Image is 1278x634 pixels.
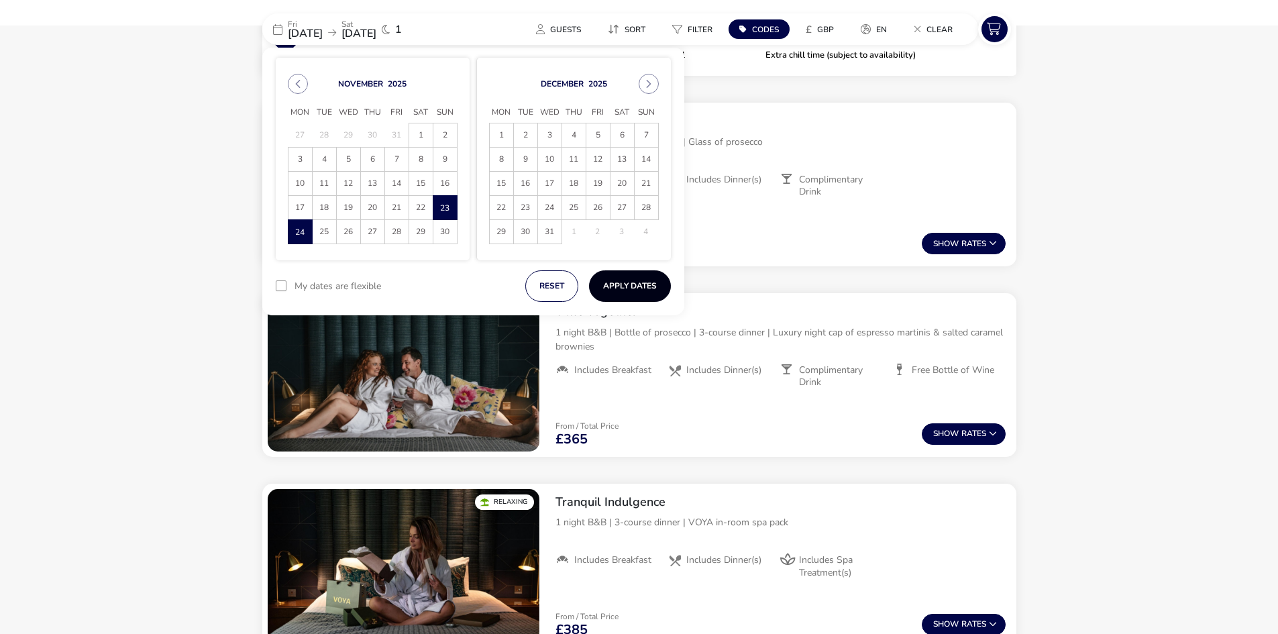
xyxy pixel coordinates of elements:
span: 17 [288,196,312,219]
td: 16 [433,172,457,196]
button: en [850,19,898,39]
span: 8 [409,148,433,171]
td: 8 [489,148,513,172]
td: 4 [312,148,336,172]
button: reset [525,270,578,302]
button: Sort [597,19,656,39]
td: 10 [288,172,312,196]
label: My dates are flexible [295,282,381,291]
td: 30 [360,123,384,148]
td: 24 [288,220,312,244]
td: 4 [562,123,586,148]
td: 30 [433,220,457,244]
div: Time Together1 night B&B | Bottle of prosecco | 3-course dinner | Luxury night cap of espresso ma... [545,293,1016,399]
span: Fri [586,103,610,123]
span: 23 [434,197,456,220]
span: 12 [586,148,610,171]
td: 16 [513,172,537,196]
td: 27 [288,123,312,148]
td: 6 [360,148,384,172]
td: 7 [634,123,658,148]
span: Sat [409,103,433,123]
td: 8 [409,148,433,172]
span: 12 [337,172,360,195]
td: 30 [513,220,537,244]
swiper-slide: 1 / 1 [268,299,539,452]
span: [DATE] [341,26,376,41]
td: 22 [409,196,433,220]
p: Preferential Check-in [765,36,979,46]
span: 28 [635,196,658,219]
td: 31 [384,123,409,148]
td: 3 [288,148,312,172]
button: Choose Month [338,78,383,89]
td: 11 [562,148,586,172]
p: 1 night B&B | 3-course dinner | Glass of prosecco [555,135,1006,149]
span: [DATE] [288,26,323,41]
td: 28 [312,123,336,148]
button: Previous Month [288,74,308,94]
span: Filter [688,24,712,35]
span: 21 [635,172,658,195]
p: 1 night B&B | 3-course dinner | VOYA in-room spa pack [555,515,1006,529]
div: Choose Date [276,58,671,260]
span: 5 [337,148,360,171]
span: 23 [514,196,537,219]
td: 29 [409,220,433,244]
td: 12 [336,172,360,196]
span: 29 [409,220,433,244]
p: Best Rate Guaranteed [317,36,531,46]
span: 27 [610,196,634,219]
h2: Tranquil Indulgence [555,494,1006,510]
td: 9 [513,148,537,172]
td: 14 [384,172,409,196]
div: Tranquil Indulgence1 night B&B | 3-course dinner | VOYA in-room spa packIncludes BreakfastInclude... [545,484,1016,590]
span: 8 [490,148,513,171]
td: 3 [537,123,562,148]
span: 7 [635,123,658,147]
td: 13 [610,148,634,172]
span: en [876,24,887,35]
h2: A Taste of Freedom [555,113,1006,129]
td: 10 [537,148,562,172]
td: 5 [336,148,360,172]
p: From / Total Price [555,613,619,621]
span: 18 [562,172,586,195]
span: Includes Dinner(s) [686,554,761,566]
td: 1 [562,220,586,244]
span: Wed [537,103,562,123]
span: Free Bottle of Wine [912,364,994,376]
span: 24 [289,221,311,244]
td: 29 [489,220,513,244]
span: 25 [562,196,586,219]
td: 15 [489,172,513,196]
td: 31 [537,220,562,244]
span: Clear [926,24,953,35]
naf-pibe-menu-bar-item: Sort [597,19,661,39]
td: 2 [513,123,537,148]
span: Tue [312,103,336,123]
button: Next Month [639,74,659,94]
span: Thu [562,103,586,123]
span: 21 [385,196,409,219]
span: 4 [562,123,586,147]
span: Includes Dinner(s) [686,364,761,376]
div: A Taste of Freedom1 night B&B | 3-course dinner | Glass of proseccoIncludes BreakfastIncludes Din... [545,103,1016,209]
td: 17 [537,172,562,196]
td: 18 [312,196,336,220]
span: 1 [395,24,402,35]
p: Fri [288,20,323,28]
span: 6 [610,123,634,147]
p: 1 night B&B | Bottle of prosecco | 3-course dinner | Luxury night cap of espresso martinis & salt... [555,325,1006,354]
span: Thu [360,103,384,123]
td: 2 [433,123,457,148]
span: 10 [538,148,562,171]
span: 1 [409,123,433,147]
span: 9 [433,148,457,171]
span: 29 [490,220,513,244]
td: 19 [586,172,610,196]
span: 11 [313,172,336,195]
td: 17 [288,196,312,220]
span: 20 [361,196,384,219]
span: 15 [409,172,433,195]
